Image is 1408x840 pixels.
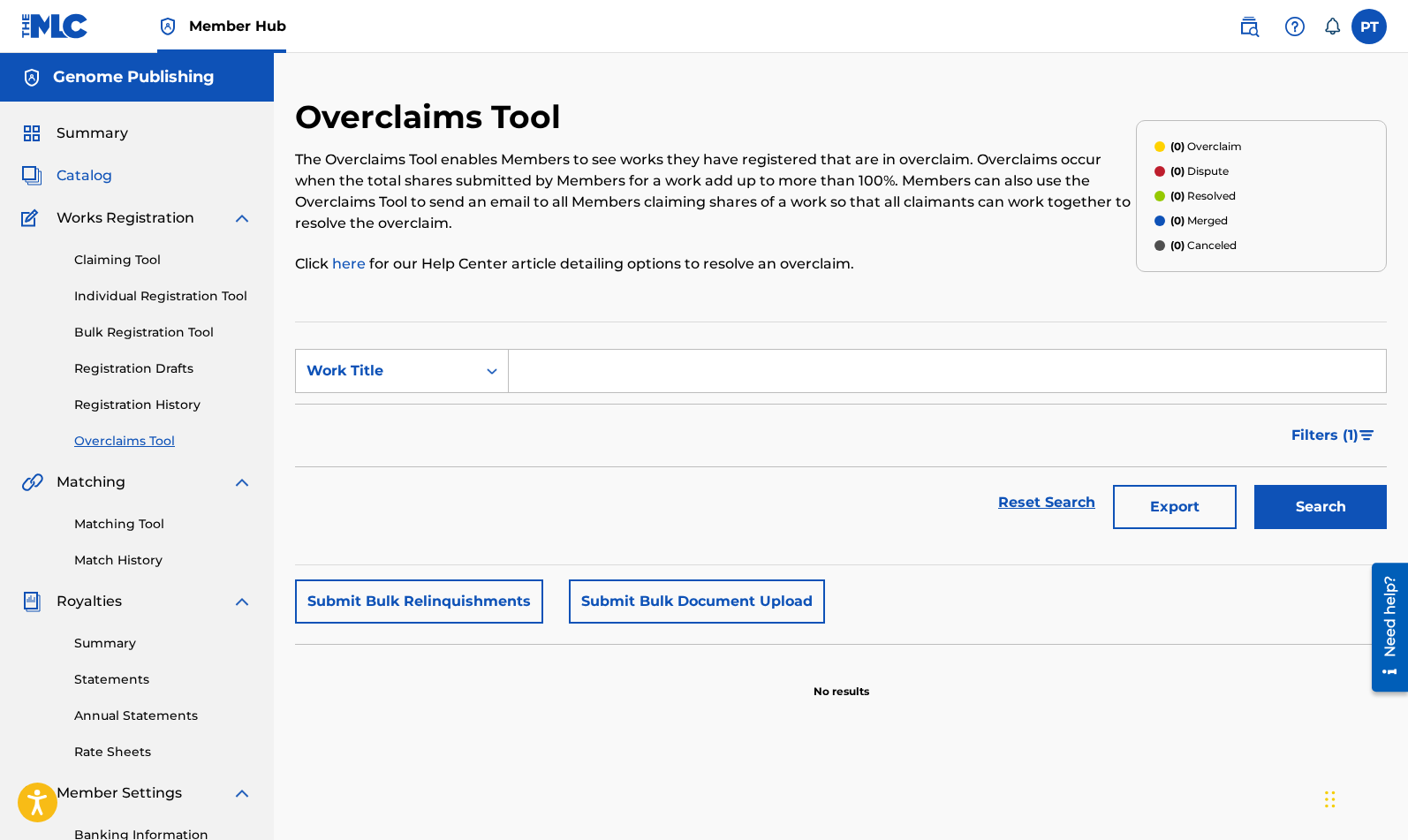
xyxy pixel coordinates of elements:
[1170,163,1229,179] p: Dispute
[1170,139,1242,155] p: Overclaim
[231,591,253,612] img: expand
[21,472,43,493] img: Matching
[74,634,253,653] a: Summary
[231,208,253,229] img: expand
[74,396,253,414] a: Registration History
[57,472,125,493] span: Matching
[157,16,178,37] img: Top Rightsholder
[74,432,253,450] a: Overclaims Tool
[21,165,112,186] a: CatalogCatalog
[814,662,869,700] p: No results
[74,251,253,269] a: Claiming Tool
[1254,485,1387,529] button: Search
[295,149,1136,234] p: The Overclaims Tool enables Members to see works they have registered that are in overclaim. Over...
[1113,485,1237,529] button: Export
[307,360,466,382] div: Work Title
[189,16,286,36] span: Member Hub
[1170,214,1185,227] span: (0)
[21,123,128,144] a: SummarySummary
[1281,413,1387,458] button: Filters (1)
[21,67,42,88] img: Accounts
[295,254,1136,275] p: Click for our Help Center article detailing options to resolve an overclaim.
[1170,238,1185,252] span: (0)
[21,208,44,229] img: Works Registration
[1170,188,1236,204] p: Resolved
[21,783,42,804] img: Member Settings
[295,579,543,624] button: Submit Bulk Relinquishments
[21,13,89,39] img: MLC Logo
[74,287,253,306] a: Individual Registration Tool
[74,323,253,342] a: Bulk Registration Tool
[21,591,42,612] img: Royalties
[1359,554,1408,700] iframe: Resource Center
[1325,773,1336,826] div: Drag
[21,123,42,144] img: Summary
[1359,430,1374,441] img: filter
[57,123,128,144] span: Summary
[231,472,253,493] img: expand
[1320,755,1408,840] iframe: Chat Widget
[1170,140,1185,153] span: (0)
[332,255,369,272] a: here
[57,783,182,804] span: Member Settings
[53,67,215,87] h5: Genome Publishing
[74,707,253,725] a: Annual Statements
[74,743,253,761] a: Rate Sheets
[1238,16,1260,37] img: search
[74,670,253,689] a: Statements
[57,591,122,612] span: Royalties
[1351,9,1387,44] div: User Menu
[57,165,112,186] span: Catalog
[295,349,1387,538] form: Search Form
[231,783,253,804] img: expand
[1284,16,1306,37] img: help
[295,97,570,137] h2: Overclaims Tool
[1170,189,1185,202] span: (0)
[1291,425,1359,446] span: Filters ( 1 )
[569,579,825,624] button: Submit Bulk Document Upload
[57,208,194,229] span: Works Registration
[1170,164,1185,178] span: (0)
[74,515,253,534] a: Matching Tool
[74,551,253,570] a: Match History
[989,483,1104,522] a: Reset Search
[1231,9,1267,44] a: Public Search
[21,165,42,186] img: Catalog
[1323,18,1341,35] div: Notifications
[74,359,253,378] a: Registration Drafts
[1277,9,1313,44] div: Help
[1170,213,1228,229] p: Merged
[1170,238,1237,254] p: Canceled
